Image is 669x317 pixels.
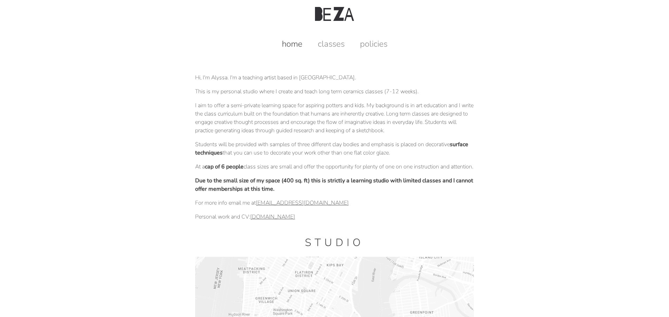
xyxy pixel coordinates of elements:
[195,177,473,193] strong: Due to the small size of my space (400 sq. ft) this is strictly a learning studio with limited cl...
[315,7,354,21] img: Beza Studio Logo
[250,213,295,221] a: [DOMAIN_NAME]
[195,140,474,157] p: Students will be provided with samples of three different clay bodies and emphasis is placed on d...
[195,236,474,250] h1: Studio
[195,199,474,207] p: For more info email me at
[195,141,468,157] strong: surface techniques
[353,38,394,49] a: policies
[256,199,349,207] a: [EMAIL_ADDRESS][DOMAIN_NAME]
[195,101,474,135] p: I aim to offer a semi-private learning space for aspiring potters and kids. My background is in a...
[195,163,474,171] p: At a class sizes are small and offer the opportunity for plenty of one on one instruction and att...
[311,38,352,49] a: classes
[195,213,474,221] p: Personal work and CV:
[195,73,474,82] p: Hi, I'm Alyssa. I'm a teaching artist based in [GEOGRAPHIC_DATA].
[195,87,474,96] p: This is my personal studio where I create and teach long term ceramics classes (7-12 weeks).
[205,163,244,171] strong: cap of 6 people
[275,38,309,49] a: home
